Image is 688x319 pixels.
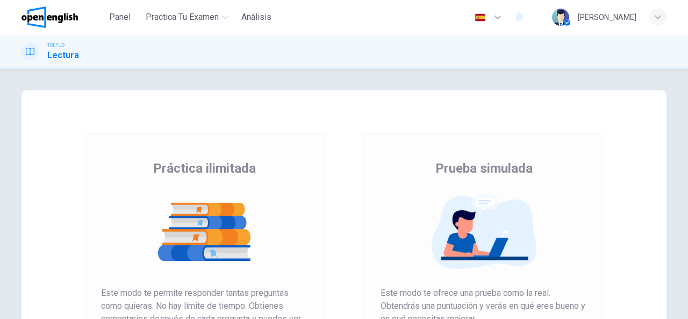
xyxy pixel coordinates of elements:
span: Práctica ilimitada [153,160,256,177]
button: Análisis [237,8,276,27]
img: OpenEnglish logo [21,6,78,28]
img: es [474,13,487,22]
img: Profile picture [552,9,569,26]
a: OpenEnglish logo [21,6,103,28]
button: Panel [103,8,137,27]
div: [PERSON_NAME] [578,11,636,24]
span: TOEFL® [47,41,64,49]
span: Practica tu examen [146,11,219,24]
span: Análisis [241,11,271,24]
span: Prueba simulada [435,160,533,177]
button: Practica tu examen [141,8,233,27]
span: Panel [109,11,131,24]
h1: Lectura [47,49,79,62]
